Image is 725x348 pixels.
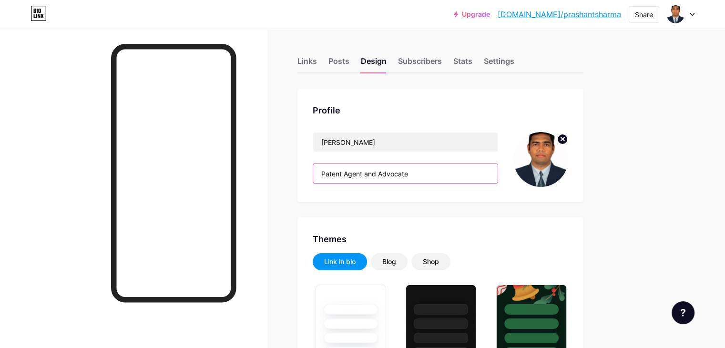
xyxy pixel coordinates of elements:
[498,9,621,20] a: [DOMAIN_NAME]/prashantsharma
[313,233,568,246] div: Themes
[297,55,317,72] div: Links
[313,133,498,152] input: Name
[484,55,514,72] div: Settings
[454,10,490,18] a: Upgrade
[382,257,396,266] div: Blog
[328,55,349,72] div: Posts
[361,55,387,72] div: Design
[324,257,356,266] div: Link in bio
[398,55,442,72] div: Subscribers
[313,104,568,117] div: Profile
[423,257,439,266] div: Shop
[513,132,568,187] img: prashantsharma
[666,5,684,23] img: prashantsharma
[453,55,472,72] div: Stats
[313,164,498,183] input: Bio
[635,10,653,20] div: Share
